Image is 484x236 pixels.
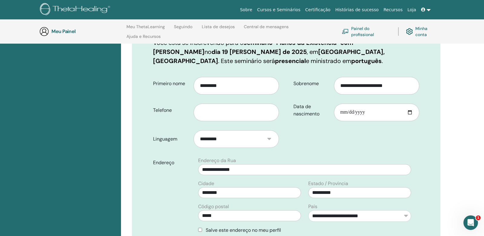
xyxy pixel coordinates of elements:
font: Cursos e Seminários [257,7,300,12]
font: Estado / Província [308,180,348,187]
a: Ajuda e Recursos [126,34,161,44]
font: Cidade [198,180,214,187]
font: , em [307,48,318,56]
font: Certificação [305,7,330,12]
a: Seguindo [174,24,192,34]
font: Recursos [384,7,403,12]
font: Meu ThetaLearning [126,24,165,29]
font: . Este seminário será [218,57,275,65]
font: . [382,57,383,65]
font: Salve este endereço no meu perfil [206,227,281,233]
img: logo.png [40,3,112,17]
font: no [204,48,211,56]
a: Certificação [303,4,333,15]
font: Central de mensagens [244,24,289,29]
font: Linguagem [153,136,177,142]
font: Seguindo [174,24,192,29]
font: Telefone [153,107,172,113]
font: português [351,57,382,65]
font: e ministrado em [306,57,351,65]
iframe: Chat ao vivo do Intercom [463,215,478,230]
font: Ajuda e Recursos [126,34,161,39]
font: País [308,203,317,210]
a: Lista de desejos [202,24,235,34]
font: presencial [275,57,306,65]
font: Data de nascimento [293,103,319,117]
font: Endereço [153,159,174,166]
a: Meu ThetaLearning [126,24,165,34]
a: Sobre [237,4,254,15]
font: Sobrenome [293,80,319,87]
font: Histórias de sucesso [335,7,378,12]
font: Lista de desejos [202,24,235,29]
font: Código postal [198,203,229,210]
font: seminário "Planos da Existência" com [PERSON_NAME] [153,39,353,56]
font: Meu Painel [51,28,76,35]
a: Recursos [381,4,405,15]
font: dia 19 [PERSON_NAME] de 2025 [211,48,307,56]
font: Minha conta [415,26,427,37]
a: Minha conta [406,25,439,38]
a: Loja [405,4,419,15]
font: Loja [407,7,416,12]
font: 1 [477,216,479,220]
a: Central de mensagens [244,24,289,34]
a: Painel do profissional [342,25,391,38]
font: Sobre [240,7,252,12]
font: Endereço da Rua [198,157,236,164]
img: cog.svg [406,27,413,36]
font: Você está se inscrevendo para o [153,39,244,47]
font: [GEOGRAPHIC_DATA], [GEOGRAPHIC_DATA] [153,48,385,65]
font: Primeiro nome [153,80,185,87]
a: Histórias de sucesso [333,4,381,15]
img: chalkboard-teacher.svg [342,29,349,34]
a: Cursos e Seminários [255,4,303,15]
font: Painel do profissional [351,26,374,37]
img: generic-user-icon.jpg [39,27,49,36]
